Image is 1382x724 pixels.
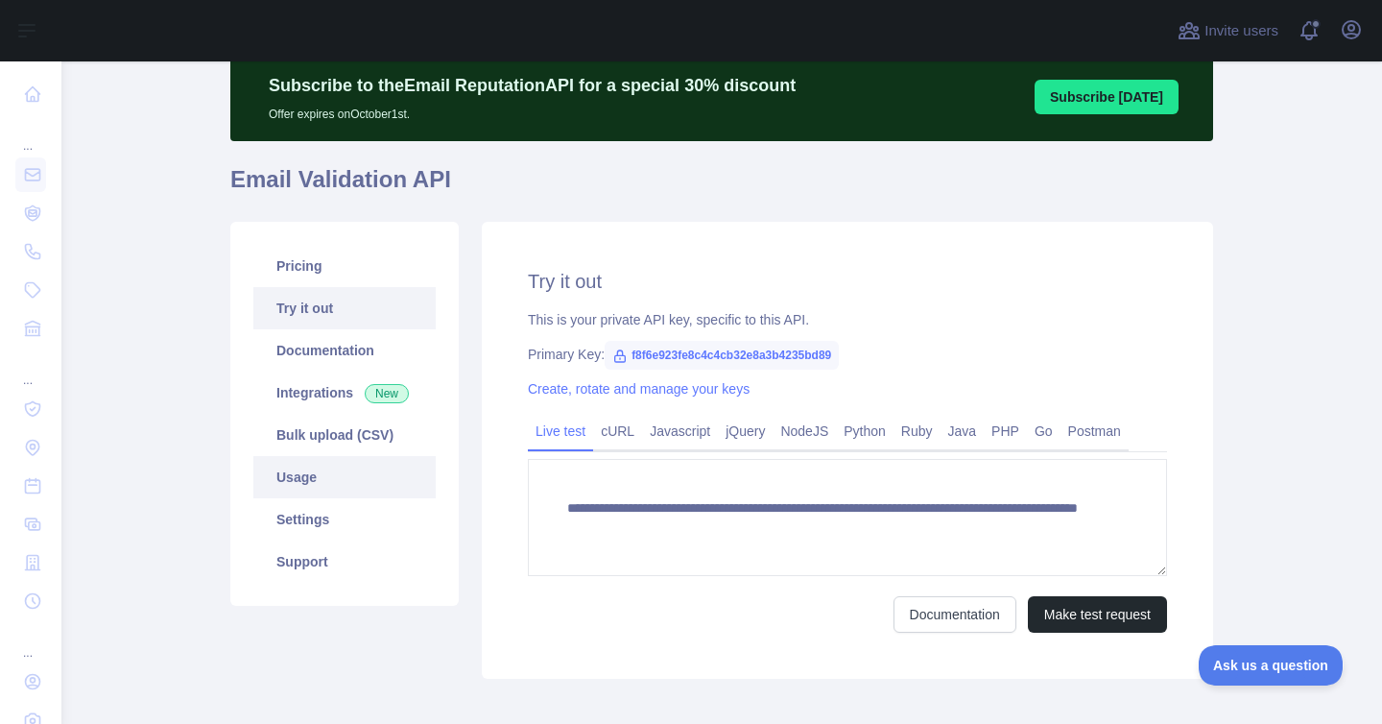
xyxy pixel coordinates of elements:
[253,372,436,414] a: Integrations New
[593,416,642,446] a: cURL
[15,115,46,154] div: ...
[528,268,1167,295] h2: Try it out
[984,416,1027,446] a: PHP
[1199,645,1344,686] iframe: Toggle Customer Support
[253,498,436,541] a: Settings
[253,541,436,583] a: Support
[718,416,773,446] a: jQuery
[269,99,796,122] p: Offer expires on October 1st.
[836,416,894,446] a: Python
[528,416,593,446] a: Live test
[528,345,1167,364] div: Primary Key:
[941,416,985,446] a: Java
[1060,416,1129,446] a: Postman
[253,329,436,372] a: Documentation
[528,310,1167,329] div: This is your private API key, specific to this API.
[15,622,46,661] div: ...
[528,381,750,397] a: Create, rotate and manage your keys
[253,414,436,456] a: Bulk upload (CSV)
[894,416,941,446] a: Ruby
[1035,80,1179,114] button: Subscribe [DATE]
[230,164,1213,210] h1: Email Validation API
[269,72,796,99] p: Subscribe to the Email Reputation API for a special 30 % discount
[1174,15,1282,46] button: Invite users
[15,350,46,388] div: ...
[365,384,409,403] span: New
[605,341,839,370] span: f8f6e923fe8c4c4cb32e8a3b4235bd89
[642,416,718,446] a: Javascript
[1027,416,1060,446] a: Go
[894,596,1016,633] a: Documentation
[773,416,836,446] a: NodeJS
[253,287,436,329] a: Try it out
[1028,596,1167,633] button: Make test request
[253,456,436,498] a: Usage
[1204,20,1278,42] span: Invite users
[253,245,436,287] a: Pricing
